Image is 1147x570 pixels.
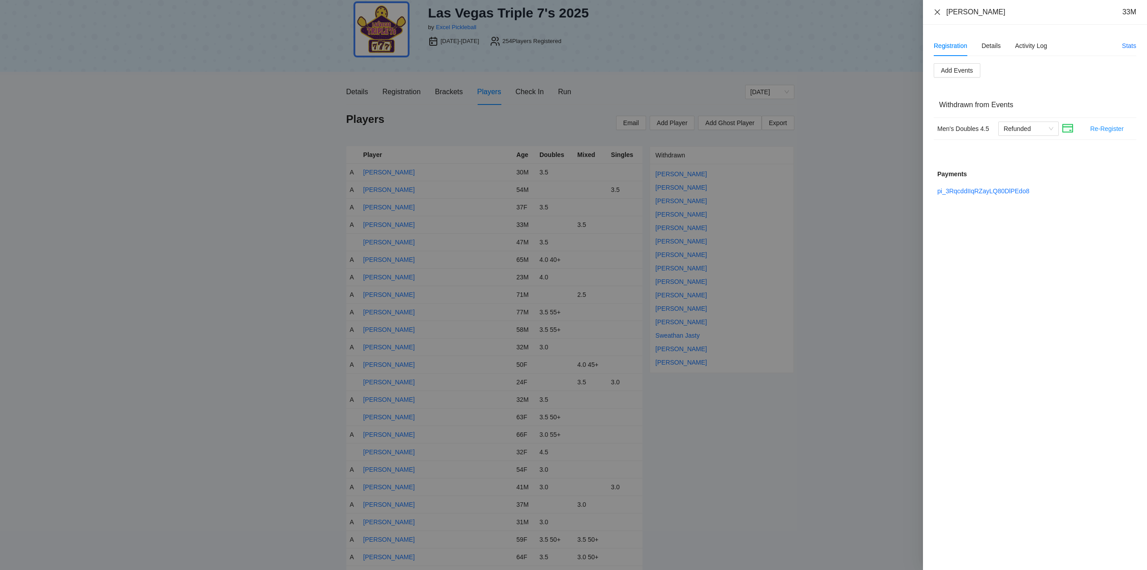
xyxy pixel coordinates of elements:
[946,7,1005,17] div: [PERSON_NAME]
[934,63,980,78] button: Add Events
[1015,41,1048,51] div: Activity Log
[1004,122,1053,135] span: Refunded
[1083,122,1131,136] button: Re-Register
[1122,42,1136,49] a: Stats
[939,92,1131,117] div: Withdrawn from Events
[1122,7,1136,17] div: 33M
[937,169,1133,179] div: Payments
[934,41,967,51] div: Registration
[934,9,941,16] button: Close
[1090,124,1124,134] span: Re-Register
[1062,123,1073,134] span: credit-card
[934,9,941,16] span: close
[941,65,973,75] span: Add Events
[982,41,1001,51] div: Details
[937,187,1029,195] a: pi_3RqcddIIqRZayLQ80DlPEdo8
[937,124,991,134] div: Men's Doubles 4.5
